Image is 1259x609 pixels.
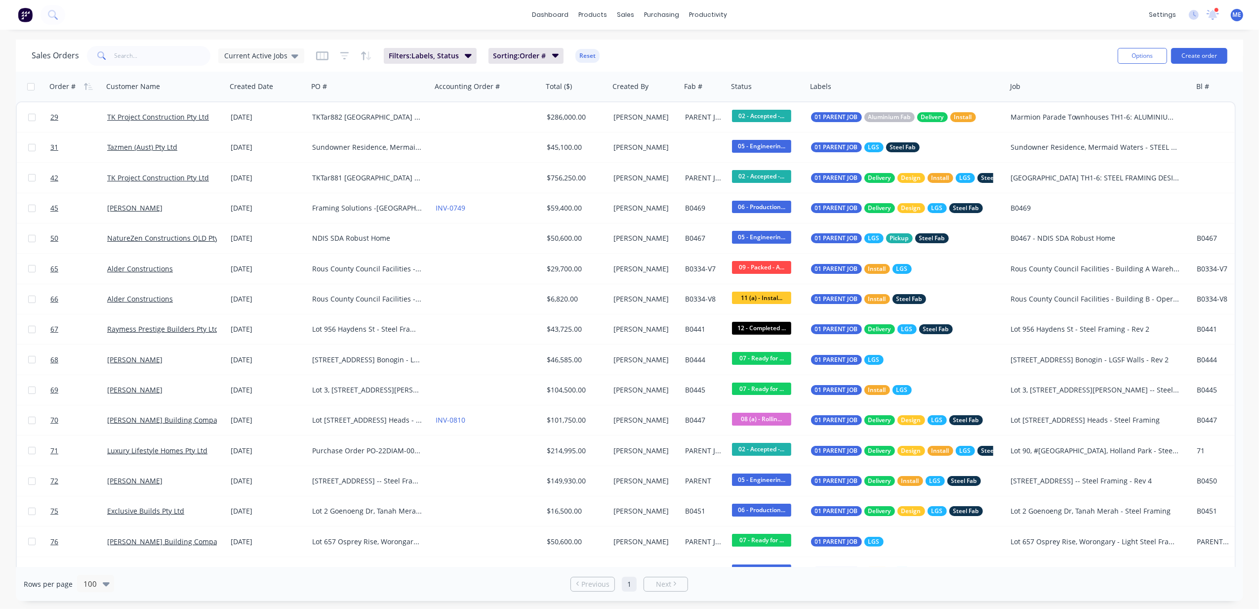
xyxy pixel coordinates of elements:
span: 02 - Accepted -... [732,443,791,455]
button: 01 PARENT JOBLGSPickupSteel Fab [811,233,949,243]
div: B0444 [685,355,722,365]
ul: Pagination [567,577,692,592]
div: $50,600.00 [547,537,603,547]
span: 01 PARENT JOB [815,506,858,516]
div: Lot 956 Haydens St - Steel Framing - Rev 2 [312,324,422,334]
span: 50 [50,233,58,243]
span: Delivery [868,173,891,183]
a: Page 1 is your current page [622,577,637,592]
div: B0445 [1197,385,1229,395]
div: $50,600.00 [547,233,603,243]
span: Design [901,506,921,516]
div: Bl # [1196,82,1209,91]
div: Lot 2 Goenoeng Dr, Tanah Merah - Steel Framing [312,506,422,516]
div: [DATE] [231,324,304,334]
div: Status [731,82,752,91]
img: Factory [18,7,33,22]
div: B0469 [1011,203,1180,213]
span: 65 [50,264,58,274]
button: Create order [1171,48,1227,64]
button: 01 PARENT JOBDeliveryDesignLGSSteel Fab [811,203,983,213]
a: Previous page [571,579,614,589]
span: Design [901,203,921,213]
a: 67 [50,314,107,344]
div: TKTar882 [GEOGRAPHIC_DATA] TH1-6: ALUMINIUM SCREENS, SUPPLY & INSTALL [312,112,422,122]
div: Lot [STREET_ADDRESS] Heads - Steel Framing [1011,415,1180,425]
div: [PERSON_NAME] [613,324,674,334]
span: 07 - Ready for ... [732,534,791,546]
div: [PERSON_NAME] [613,173,674,183]
div: Marmion Parade Townhouses TH1-6: ALUMINIUM SCREENS, SUPPLY & INSTALL [1011,112,1180,122]
span: 72 [50,476,58,486]
a: 66 [50,284,107,314]
div: [STREET_ADDRESS] Bonogin - LGSF Walls - Rev 2 [1011,355,1180,365]
span: Design [901,173,921,183]
div: [PERSON_NAME] [613,446,674,456]
div: $45,100.00 [547,142,603,152]
div: [PERSON_NAME] [613,294,674,304]
div: [DATE] [231,203,304,213]
a: Raymess Prestige Builders Pty Ltd [107,324,219,334]
span: Steel Fab [923,324,949,334]
div: Lot 956 Haydens St - Steel Framing - Rev 2 [1011,324,1180,334]
span: Install [868,385,886,395]
div: B0441 [1197,324,1229,334]
span: Steel Fab [981,173,1007,183]
span: 68 [50,355,58,365]
span: Delivery [868,203,891,213]
div: Purchase Order PO-22DIAM-0005 #[GEOGRAPHIC_DATA] - Steel Framing [312,446,422,456]
span: 02 - Accepted -... [732,110,791,122]
div: [PERSON_NAME] [613,537,674,547]
span: Filters: Labels, Status [389,51,459,61]
div: purchasing [639,7,684,22]
span: LGS [868,355,880,365]
div: $46,585.00 [547,355,603,365]
a: [PERSON_NAME] Building Company Pty Ltd [107,537,249,546]
a: Alder Constructions [107,264,173,273]
span: 76 [50,537,58,547]
a: 70 [50,405,107,435]
span: Current Active Jobs [224,50,287,61]
div: $6,820.00 [547,294,603,304]
span: Steel Fab [953,506,979,516]
span: 06 - Production... [732,201,791,213]
span: 01 PARENT JOB [815,233,858,243]
span: 05 - Engineerin... [732,231,791,243]
div: B0334-V8 [685,294,722,304]
input: Search... [115,46,211,66]
h1: Sales Orders [32,51,79,60]
div: [DATE] [231,385,304,395]
span: 08 (a) - Rollin... [732,413,791,425]
span: 02 - Accepted -... [732,170,791,182]
div: B0447 [1197,415,1229,425]
div: [GEOGRAPHIC_DATA] TH1-6: STEEL FRAMING DESIGN, SUPPLY & INSTALL - Rev 4 [1011,173,1180,183]
span: LGS [901,324,913,334]
button: 01 PARENT JOBInstallSteel Fab [811,294,926,304]
div: PARENT JOB 76 [1197,537,1229,547]
span: 01 PARENT JOB [815,203,858,213]
div: [PERSON_NAME] [613,203,674,213]
div: [DATE] [231,476,304,486]
span: LGS [930,476,941,486]
span: LGS [932,415,943,425]
div: $214,995.00 [547,446,603,456]
button: 01 PARENT JOBLGS [811,537,884,547]
div: B0441 [685,324,722,334]
span: 12 - Completed ... [732,322,791,334]
span: Aluminium Fab [868,112,911,122]
a: Alder Constructions [107,294,173,304]
span: Delivery [868,446,891,456]
span: Delivery [868,324,891,334]
div: $43,725.00 [547,324,603,334]
div: Rous County Council Facilities - Building A Warehouse - Additional Wall Framing VAR 07 [1011,264,1180,274]
span: 01 PARENT JOB [815,112,858,122]
div: [PERSON_NAME] [613,112,674,122]
div: PARENT [685,476,722,486]
span: LGS [868,537,880,547]
a: TK Project Construction Pty Ltd [107,112,209,122]
div: PARENT JOB 76 [685,537,722,547]
span: 01 PARENT JOB [815,294,858,304]
div: [STREET_ADDRESS] Bonogin - LGSF Walls - Rev 2 [312,355,422,365]
span: 01 PARENT JOB [815,415,858,425]
div: Lot 3, [STREET_ADDRESS][PERSON_NAME] -- Steel Framing Solutions - Rev 4 [312,385,422,395]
